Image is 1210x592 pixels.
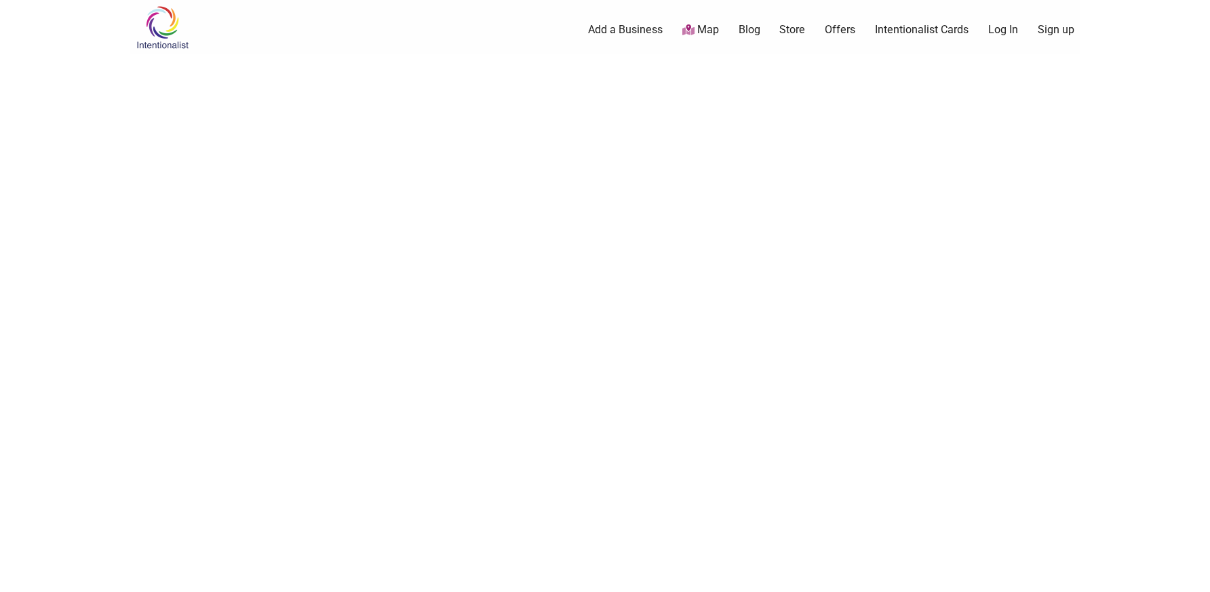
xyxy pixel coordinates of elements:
[588,22,663,37] a: Add a Business
[682,22,719,38] a: Map
[739,22,760,37] a: Blog
[875,22,969,37] a: Intentionalist Cards
[825,22,855,37] a: Offers
[779,22,805,37] a: Store
[1038,22,1074,37] a: Sign up
[988,22,1018,37] a: Log In
[130,5,195,50] img: Intentionalist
